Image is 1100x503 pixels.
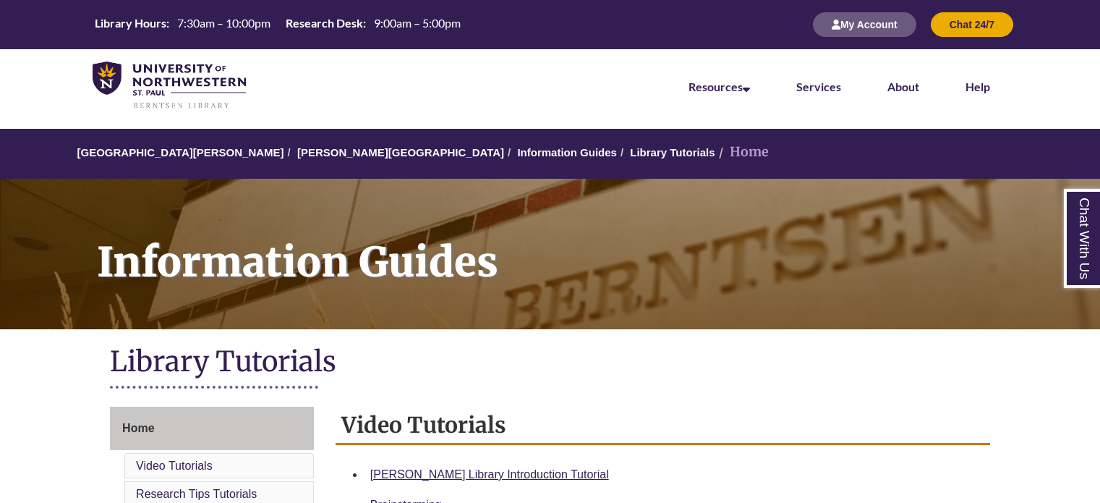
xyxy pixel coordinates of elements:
h1: Library Tutorials [110,344,990,382]
a: Information Guides [517,146,617,158]
button: Chat 24/7 [931,12,1013,37]
a: Library Tutorials [630,146,715,158]
th: Research Desk: [280,15,368,31]
a: Home [110,407,314,450]
a: About [887,80,919,93]
a: [PERSON_NAME] Library Introduction Tutorial [370,468,609,481]
h1: Information Guides [81,179,1100,310]
span: 7:30am – 10:00pm [177,16,270,30]
a: Chat 24/7 [931,18,1013,30]
a: Research Tips Tutorials [136,488,257,500]
li: Home [715,142,769,163]
a: My Account [813,18,916,30]
table: Hours Today [89,15,466,33]
a: [GEOGRAPHIC_DATA][PERSON_NAME] [77,146,283,158]
img: UNWSP Library Logo [93,62,246,110]
a: Hours Today [89,15,466,35]
span: Home [122,422,154,434]
span: 9:00am – 5:00pm [374,16,461,30]
th: Library Hours: [89,15,171,31]
a: Resources [688,80,750,93]
h2: Video Tutorials [336,407,990,445]
a: Services [796,80,841,93]
a: Video Tutorials [136,460,213,472]
a: Help [965,80,990,93]
button: My Account [813,12,916,37]
a: [PERSON_NAME][GEOGRAPHIC_DATA] [297,146,504,158]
